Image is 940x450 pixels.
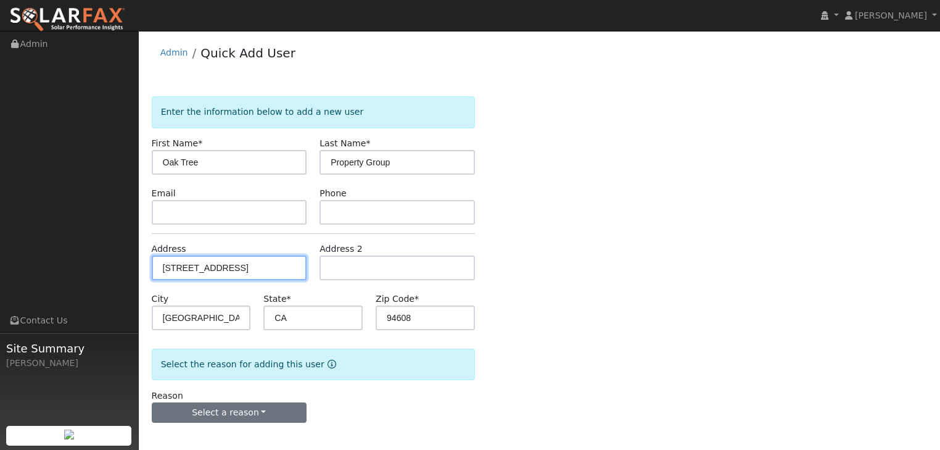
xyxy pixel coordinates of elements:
[855,10,927,20] span: [PERSON_NAME]
[200,46,295,60] a: Quick Add User
[152,137,203,150] label: First Name
[263,293,291,306] label: State
[320,187,347,200] label: Phone
[6,357,132,370] div: [PERSON_NAME]
[320,243,363,256] label: Address 2
[366,138,371,148] span: Required
[198,138,202,148] span: Required
[376,293,419,306] label: Zip Code
[414,294,419,304] span: Required
[320,137,370,150] label: Last Name
[152,243,186,256] label: Address
[152,349,475,380] div: Select the reason for adding this user
[160,48,188,57] a: Admin
[287,294,291,304] span: Required
[9,7,125,33] img: SolarFax
[152,187,176,200] label: Email
[324,359,336,369] a: Reason for new user
[152,390,183,402] label: Reason
[152,96,475,128] div: Enter the information below to add a new user
[152,402,307,423] button: Select a reason
[64,430,74,440] img: retrieve
[152,293,169,306] label: City
[6,340,132,357] span: Site Summary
